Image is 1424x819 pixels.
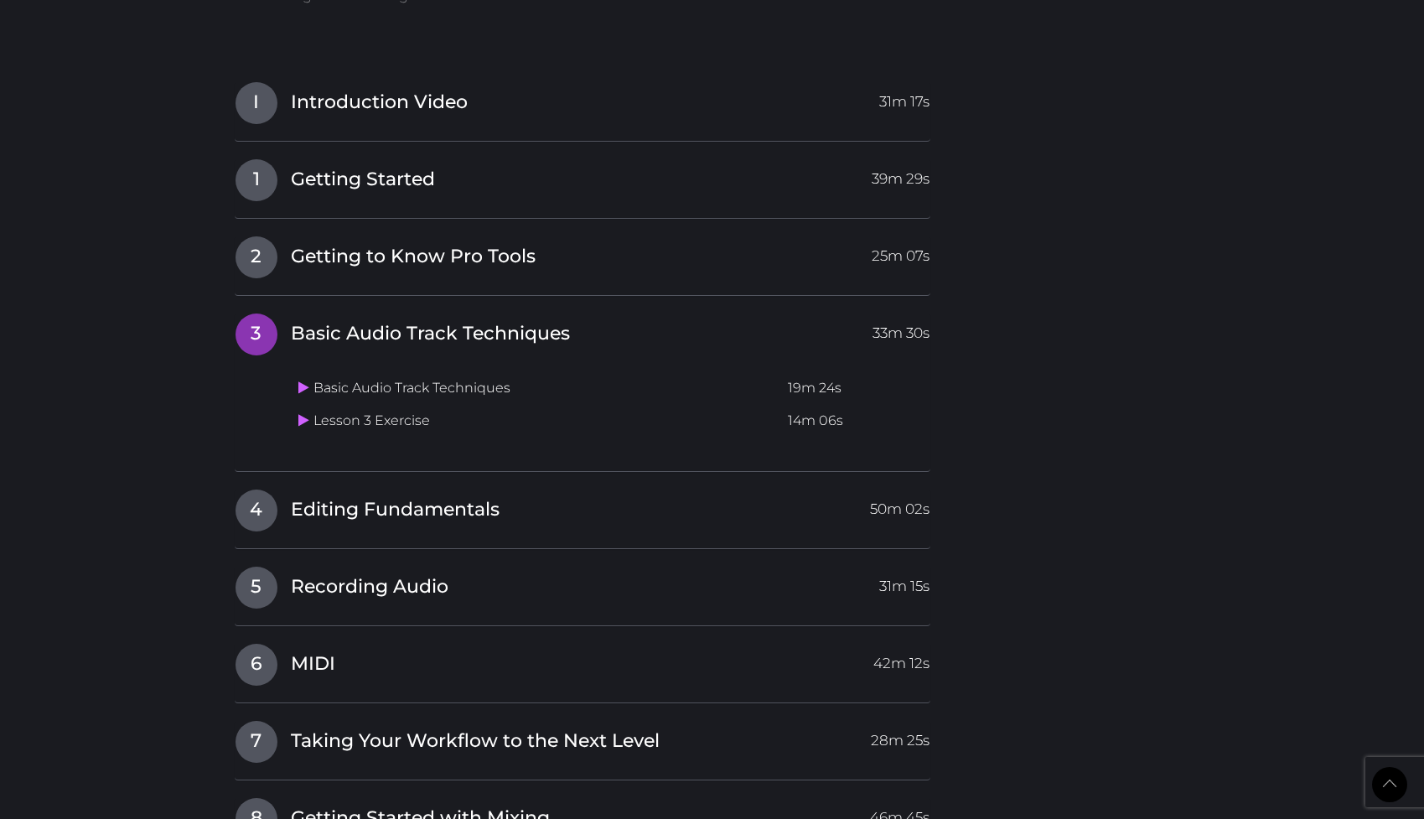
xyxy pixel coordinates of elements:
span: 4 [236,490,277,531]
span: 31m 15s [879,567,929,597]
span: 42m 12s [873,644,929,674]
span: 33m 30s [873,314,929,344]
span: Editing Fundamentals [291,497,500,523]
span: 25m 07s [872,236,929,267]
a: IIntroduction Video31m 17s [235,81,931,117]
td: Basic Audio Track Techniques [292,372,781,405]
span: 2 [236,236,277,278]
td: 19m 24s [781,372,930,405]
a: 7Taking Your Workflow to the Next Level28m 25s [235,720,931,755]
span: 50m 02s [870,490,929,520]
span: 6 [236,644,277,686]
span: 7 [236,721,277,763]
a: 1Getting Started39m 29s [235,158,931,194]
td: Lesson 3 Exercise [292,405,781,438]
a: Back to Top [1372,767,1407,802]
span: Introduction Video [291,90,468,116]
a: 5Recording Audio31m 15s [235,566,931,601]
td: 14m 06s [781,405,930,438]
a: 6MIDI42m 12s [235,643,931,678]
span: 28m 25s [871,721,929,751]
span: I [236,82,277,124]
span: 3 [236,314,277,355]
a: 2Getting to Know Pro Tools25m 07s [235,236,931,271]
span: 5 [236,567,277,609]
span: Basic Audio Track Techniques [291,321,570,347]
span: Taking Your Workflow to the Next Level [291,728,660,754]
span: Getting to Know Pro Tools [291,244,536,270]
span: 31m 17s [879,82,929,112]
span: MIDI [291,651,335,677]
span: 39m 29s [872,159,929,189]
span: Getting Started [291,167,435,193]
a: 4Editing Fundamentals50m 02s [235,489,931,524]
span: 1 [236,159,277,201]
a: 3Basic Audio Track Techniques33m 30s [235,313,931,348]
span: Recording Audio [291,574,448,600]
